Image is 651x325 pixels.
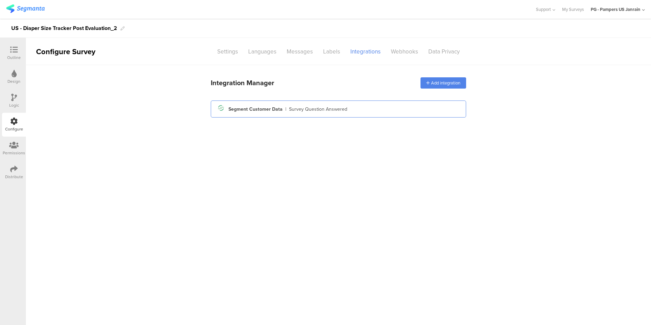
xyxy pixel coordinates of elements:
[228,106,283,113] div: Segment Customer Data
[26,46,104,57] div: Configure Survey
[345,46,386,58] div: Integrations
[536,6,551,13] span: Support
[5,126,23,132] div: Configure
[5,174,23,180] div: Distribute
[11,23,117,34] div: US - Diaper Size Tracker Post Evaluation_2
[3,150,25,156] div: Permissions
[7,55,21,61] div: Outline
[285,106,286,113] div: |
[6,4,45,13] img: segmanta logo
[591,6,640,13] div: PG - Pampers US Janrain
[9,102,19,108] div: Logic
[386,46,423,58] div: Webhooks
[211,78,274,88] div: Integration Manager
[423,46,465,58] div: Data Privacy
[420,77,466,89] div: Add integration
[212,46,243,58] div: Settings
[7,78,20,84] div: Design
[318,46,345,58] div: Labels
[282,46,318,58] div: Messages
[289,106,347,113] div: Survey Question Answered
[243,46,282,58] div: Languages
